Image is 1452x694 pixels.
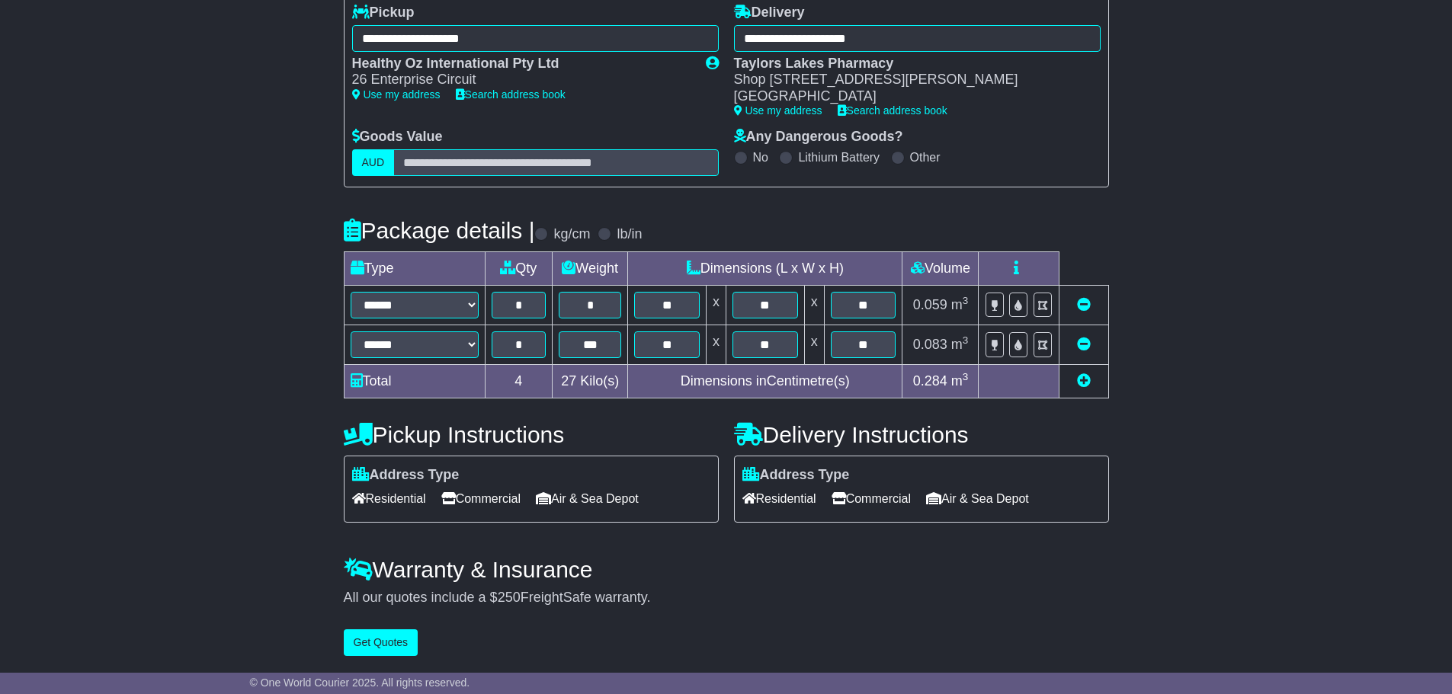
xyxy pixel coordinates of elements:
[344,629,418,656] button: Get Quotes
[742,487,816,510] span: Residential
[485,364,553,398] td: 4
[344,422,719,447] h4: Pickup Instructions
[352,149,395,176] label: AUD
[352,72,691,88] div: 26 Enterprise Circuit
[456,88,566,101] a: Search address book
[1077,337,1091,352] a: Remove this item
[706,285,726,325] td: x
[352,467,460,484] label: Address Type
[617,226,642,243] label: lb/in
[344,590,1109,606] div: All our quotes include a $ FreightSafe warranty.
[742,467,850,484] label: Address Type
[485,251,553,285] td: Qty
[344,218,535,243] h4: Package details |
[838,104,947,117] a: Search address book
[706,325,726,364] td: x
[628,364,902,398] td: Dimensions in Centimetre(s)
[498,590,521,605] span: 250
[1077,297,1091,312] a: Remove this item
[344,557,1109,582] h4: Warranty & Insurance
[804,325,824,364] td: x
[734,104,822,117] a: Use my address
[441,487,521,510] span: Commercial
[963,295,969,306] sup: 3
[352,5,415,21] label: Pickup
[352,88,441,101] a: Use my address
[628,251,902,285] td: Dimensions (L x W x H)
[344,364,485,398] td: Total
[553,226,590,243] label: kg/cm
[561,373,576,389] span: 27
[734,88,1085,105] div: [GEOGRAPHIC_DATA]
[753,150,768,165] label: No
[951,337,969,352] span: m
[1077,373,1091,389] a: Add new item
[352,56,691,72] div: Healthy Oz International Pty Ltd
[734,56,1085,72] div: Taylors Lakes Pharmacy
[352,487,426,510] span: Residential
[553,364,628,398] td: Kilo(s)
[910,150,941,165] label: Other
[963,371,969,382] sup: 3
[926,487,1029,510] span: Air & Sea Depot
[913,337,947,352] span: 0.083
[553,251,628,285] td: Weight
[734,129,903,146] label: Any Dangerous Goods?
[902,251,979,285] td: Volume
[913,373,947,389] span: 0.284
[734,422,1109,447] h4: Delivery Instructions
[832,487,911,510] span: Commercial
[734,5,805,21] label: Delivery
[352,129,443,146] label: Goods Value
[344,251,485,285] td: Type
[951,297,969,312] span: m
[734,72,1085,88] div: Shop [STREET_ADDRESS][PERSON_NAME]
[536,487,639,510] span: Air & Sea Depot
[250,676,470,689] span: © One World Courier 2025. All rights reserved.
[963,334,969,346] sup: 3
[798,150,880,165] label: Lithium Battery
[913,297,947,312] span: 0.059
[804,285,824,325] td: x
[951,373,969,389] span: m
